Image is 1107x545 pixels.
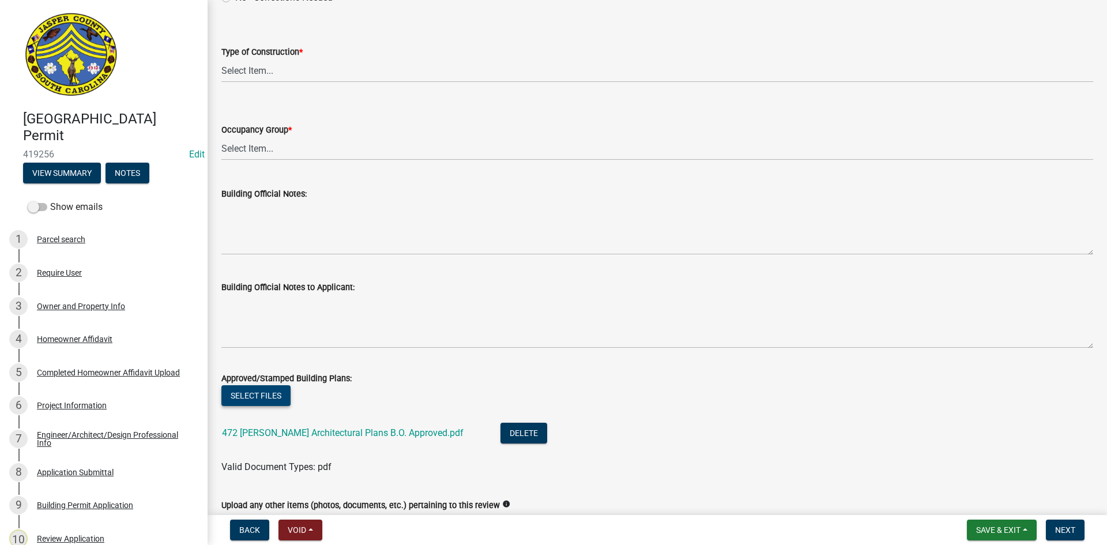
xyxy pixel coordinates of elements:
[9,330,28,348] div: 4
[23,169,101,178] wm-modal-confirm: Summary
[288,525,306,535] span: Void
[9,363,28,382] div: 5
[967,520,1037,540] button: Save & Exit
[37,302,125,310] div: Owner and Property Info
[221,48,303,57] label: Type of Construction
[9,297,28,315] div: 3
[28,200,103,214] label: Show emails
[23,111,198,144] h4: [GEOGRAPHIC_DATA] Permit
[502,500,510,508] i: info
[106,163,149,183] button: Notes
[221,284,355,292] label: Building Official Notes to Applicant:
[37,501,133,509] div: Building Permit Application
[221,461,332,472] span: Valid Document Types: pdf
[37,269,82,277] div: Require User
[37,535,104,543] div: Review Application
[9,230,28,249] div: 1
[221,502,500,510] label: Upload any other items (photos, documents, etc.) pertaining to this review
[9,430,28,448] div: 7
[37,335,112,343] div: Homeowner Affidavit
[9,463,28,482] div: 8
[189,149,205,160] a: Edit
[230,520,269,540] button: Back
[500,423,547,443] button: Delete
[1046,520,1085,540] button: Next
[37,235,85,243] div: Parcel search
[221,385,291,406] button: Select files
[23,163,101,183] button: View Summary
[976,525,1021,535] span: Save & Exit
[239,525,260,535] span: Back
[221,375,352,383] label: Approved/Stamped Building Plans:
[278,520,322,540] button: Void
[9,264,28,282] div: 2
[23,149,184,160] span: 419256
[9,496,28,514] div: 9
[37,369,180,377] div: Completed Homeowner Affidavit Upload
[221,126,292,134] label: Occupancy Group
[106,169,149,178] wm-modal-confirm: Notes
[37,431,189,447] div: Engineer/Architect/Design Professional Info
[37,401,107,409] div: Project Information
[37,468,114,476] div: Application Submittal
[23,12,119,99] img: Jasper County, South Carolina
[9,396,28,415] div: 6
[189,149,205,160] wm-modal-confirm: Edit Application Number
[500,429,547,439] wm-modal-confirm: Delete Document
[221,190,307,198] label: Building Official Notes:
[222,427,464,438] a: 472 [PERSON_NAME] Architectural Plans B.O. Approved.pdf
[1055,525,1075,535] span: Next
